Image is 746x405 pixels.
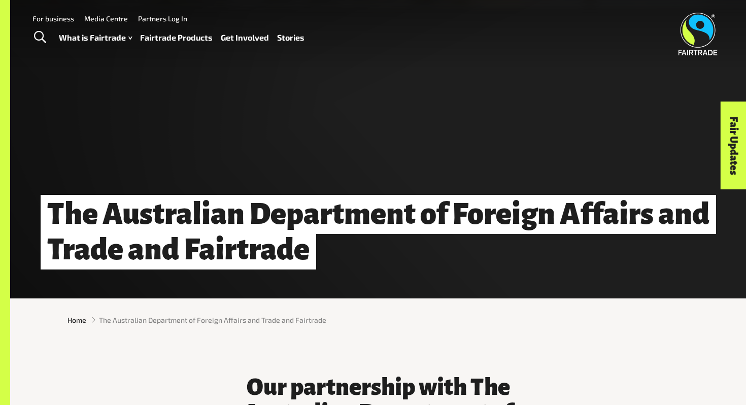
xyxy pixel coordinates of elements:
[221,30,269,45] a: Get Involved
[67,315,86,325] a: Home
[41,195,716,269] h1: The Australian Department of Foreign Affairs and Trade and Fairtrade
[59,30,132,45] a: What is Fairtrade
[84,14,128,23] a: Media Centre
[27,25,52,50] a: Toggle Search
[138,14,187,23] a: Partners Log In
[277,30,304,45] a: Stories
[140,30,213,45] a: Fairtrade Products
[99,315,326,325] span: The Australian Department of Foreign Affairs and Trade and Fairtrade
[32,14,74,23] a: For business
[679,13,718,55] img: Fairtrade Australia New Zealand logo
